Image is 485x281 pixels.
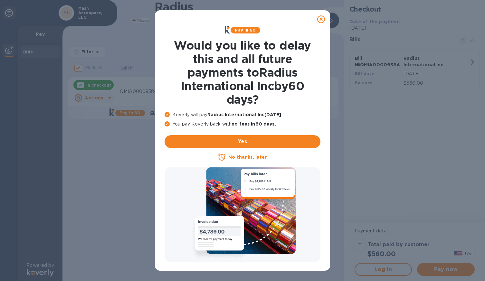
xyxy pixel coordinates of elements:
[228,155,267,160] u: No thanks, later
[165,121,320,127] p: You pay Koverly back with
[165,39,320,106] h1: Would you like to delay this and all future payments to Radius International Inc by 60 days ?
[232,121,276,126] b: no fees in 60 days .
[165,135,320,148] button: Yes
[207,112,281,117] b: Radius International Inc [DATE]
[165,111,320,118] p: Koverly will pay
[170,138,315,145] span: Yes
[235,28,256,33] b: Pay in 60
